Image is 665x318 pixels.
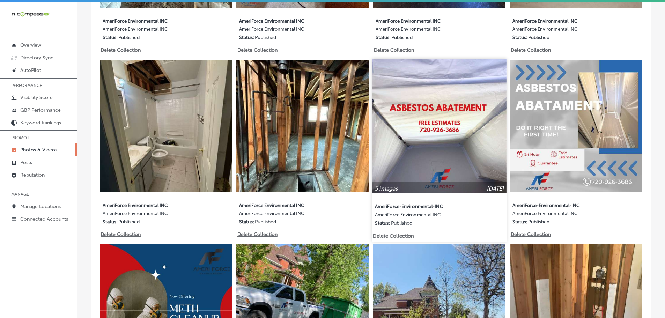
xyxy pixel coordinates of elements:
[239,199,339,211] label: AmeriForce Environmental INC
[374,47,413,53] p: Delete Collection
[103,27,202,35] label: AmeriForce Environmental INC
[512,211,612,219] label: AmeriForce Environmental INC
[376,14,475,27] label: AmeriForce Environmental INC
[103,14,202,27] label: AmeriForce Environmental INC
[372,59,506,193] img: Collection thumbnail
[11,11,50,17] img: 660ab0bf-5cc7-4cb8-ba1c-48b5ae0f18e60NCTV_CLogo_TV_Black_-500x88.png
[20,67,41,73] p: AutoPilot
[391,35,413,40] p: Published
[375,185,398,192] p: 5 images
[236,60,369,192] img: Collection thumbnail
[20,147,57,153] p: Photos & Videos
[512,27,612,35] label: AmeriForce Environmental INC
[391,220,412,226] p: Published
[103,219,118,225] p: Status:
[512,35,527,40] p: Status:
[239,211,339,219] label: AmeriForce Environmental INC
[20,120,61,126] p: Keyword Rankings
[511,47,550,53] p: Delete Collection
[103,35,118,40] p: Status:
[239,14,339,27] label: AmeriForce Environmental INC
[20,107,61,113] p: GBP Performance
[100,60,232,192] img: Collection thumbnail
[487,185,504,192] p: [DATE]
[103,211,202,219] label: AmeriForce Environmental INC
[376,35,391,40] p: Status:
[237,47,277,53] p: Delete Collection
[512,14,612,27] label: AmeriForce Environmental INC
[20,160,32,165] p: Posts
[118,219,140,225] p: Published
[512,199,612,211] label: AmeriForce-Environmental-INC
[375,199,476,212] label: AmeriForce-Environmental-INC
[20,216,68,222] p: Connected Accounts
[528,35,549,40] p: Published
[20,204,61,209] p: Manage Locations
[512,219,527,225] p: Status:
[20,42,41,48] p: Overview
[528,219,549,225] p: Published
[20,55,53,61] p: Directory Sync
[101,231,140,237] p: Delete Collection
[510,60,642,192] img: Collection thumbnail
[373,233,413,239] p: Delete Collection
[103,199,202,211] label: AmeriForce Environmental INC
[511,231,550,237] p: Delete Collection
[237,231,277,237] p: Delete Collection
[376,27,475,35] label: AmeriForce Environmental INC
[20,172,45,178] p: Reputation
[255,219,276,225] p: Published
[20,95,53,101] p: Visibility Score
[239,219,254,225] p: Status:
[239,35,254,40] p: Status:
[118,35,140,40] p: Published
[101,47,140,53] p: Delete Collection
[239,27,339,35] label: AmeriForce Environmental INC
[375,220,390,226] p: Status:
[375,212,476,220] label: AmeriForce Environmental INC
[255,35,276,40] p: Published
